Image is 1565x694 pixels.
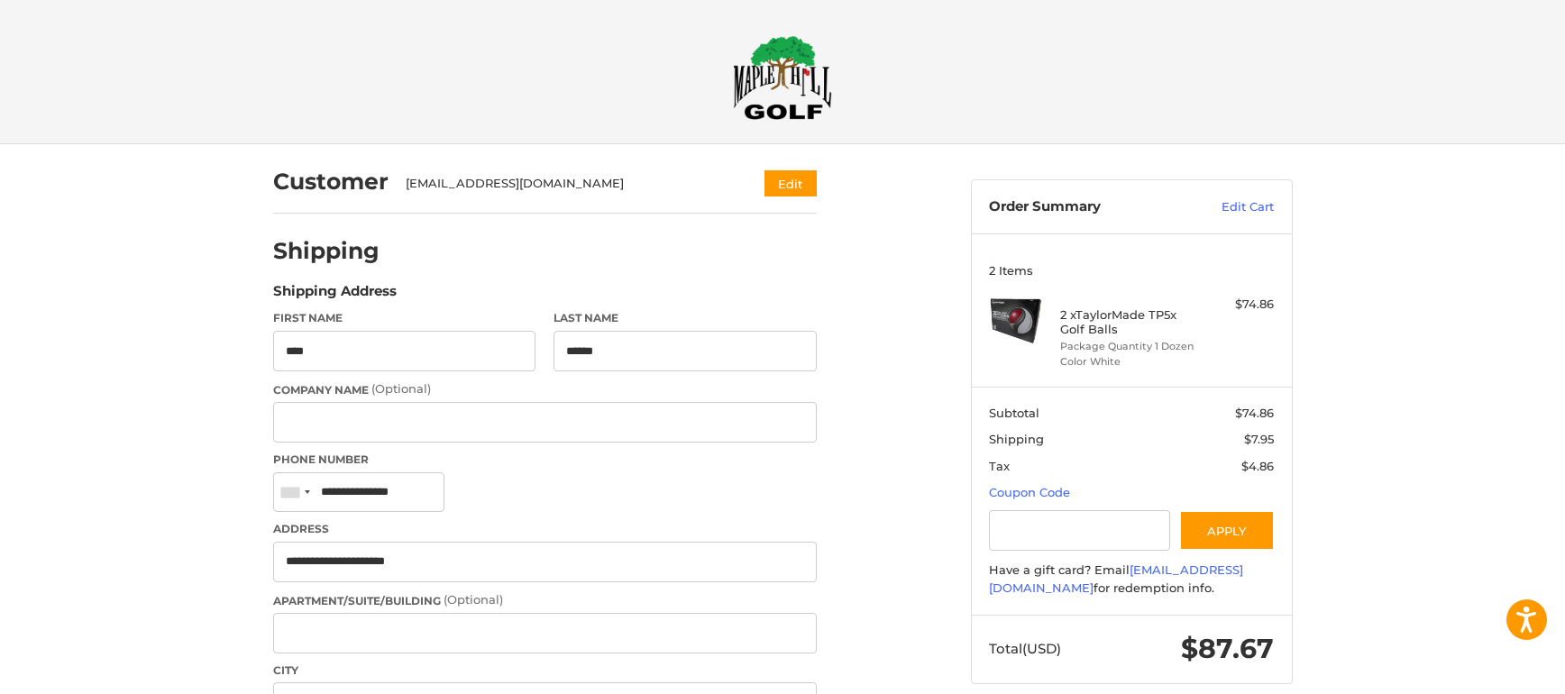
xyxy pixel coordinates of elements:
[273,521,817,537] label: Address
[989,263,1274,278] h3: 2 Items
[989,406,1039,420] span: Subtotal
[733,35,832,120] img: Maple Hill Golf
[989,432,1044,446] span: Shipping
[273,591,817,609] label: Apartment/Suite/Building
[989,510,1170,551] input: Gift Certificate or Coupon Code
[273,662,817,679] label: City
[1060,307,1198,337] h4: 2 x TaylorMade TP5x Golf Balls
[989,459,1010,473] span: Tax
[273,380,817,398] label: Company Name
[1203,296,1274,314] div: $74.86
[1235,406,1274,420] span: $74.86
[989,198,1183,216] h3: Order Summary
[406,175,729,193] div: [EMAIL_ADDRESS][DOMAIN_NAME]
[989,640,1061,657] span: Total (USD)
[1179,510,1275,551] button: Apply
[444,592,503,607] small: (Optional)
[273,281,397,310] legend: Shipping Address
[1181,632,1274,665] span: $87.67
[1416,645,1565,694] iframe: Google Customer Reviews
[274,473,316,512] div: United States: +1
[764,170,817,196] button: Edit
[989,485,1070,499] a: Coupon Code
[554,310,817,326] label: Last Name
[273,452,817,468] label: Phone Number
[273,310,536,326] label: First Name
[1060,339,1198,354] li: Package Quantity 1 Dozen
[1244,432,1274,446] span: $7.95
[371,381,431,396] small: (Optional)
[989,562,1274,597] div: Have a gift card? Email for redemption info.
[1241,459,1274,473] span: $4.86
[273,168,389,196] h2: Customer
[273,237,380,265] h2: Shipping
[989,562,1243,595] a: [EMAIL_ADDRESS][DOMAIN_NAME]
[1183,198,1274,216] a: Edit Cart
[1060,354,1198,370] li: Color White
